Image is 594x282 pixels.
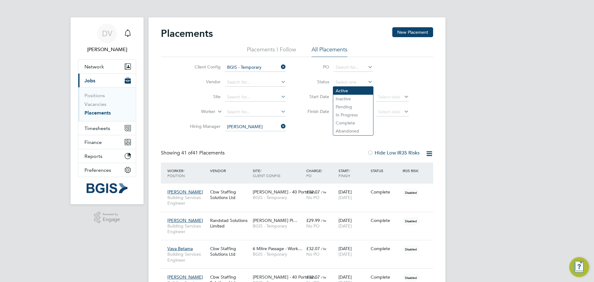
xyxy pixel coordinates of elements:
[78,87,136,121] div: Jobs
[185,124,221,129] label: Hiring Manager
[402,245,419,253] span: Disabled
[301,94,329,99] label: Start Date
[225,123,286,131] input: Search for...
[334,78,373,87] input: Select one
[225,108,286,116] input: Search for...
[306,218,320,223] span: £29.99
[371,274,400,280] div: Complete
[84,139,102,145] span: Finance
[333,111,373,119] li: In Progress
[225,63,286,72] input: Search for...
[306,223,320,229] span: No PO
[338,168,350,178] span: / Finish
[333,95,373,103] li: Inactive
[71,17,144,204] nav: Main navigation
[167,251,207,262] span: Building Services Engineer
[337,215,369,232] div: [DATE]
[209,186,251,203] div: Cbw Staffing Solutions Ltd
[367,150,420,156] label: Hide Low IR35 Risks
[338,195,352,200] span: [DATE]
[321,218,326,223] span: / hr
[371,189,400,195] div: Complete
[167,189,203,195] span: [PERSON_NAME]
[333,87,373,95] li: Active
[253,168,280,178] span: / Client Config
[321,246,326,251] span: / hr
[166,271,433,276] a: [PERSON_NAME]Building Services EngineerCbw Staffing Solutions Ltd[PERSON_NAME] - 40 Portman…BGIS ...
[306,246,320,251] span: £32.07
[84,110,111,116] a: Placements
[78,163,136,177] button: Preferences
[402,274,419,282] span: Disabled
[103,212,120,217] span: Powered by
[321,275,326,280] span: / hr
[78,149,136,163] button: Reports
[78,183,136,193] a: Go to home page
[337,243,369,260] div: [DATE]
[371,218,400,223] div: Complete
[209,215,251,232] div: Randstad Solutions Limited
[333,127,373,135] li: Abandoned
[181,150,225,156] span: 41 Placements
[402,189,419,197] span: Disabled
[84,167,111,173] span: Preferences
[84,101,106,107] a: Vacancies
[251,165,305,181] div: Site
[84,153,102,159] span: Reports
[161,150,226,156] div: Showing
[301,79,329,85] label: Status
[305,165,337,181] div: Charge
[84,78,95,84] span: Jobs
[253,251,303,257] span: BGIS - Temporary
[167,195,207,206] span: Building Services Engineer
[301,64,329,70] label: PO
[253,246,302,251] span: 6 Mitre Passage - Work…
[185,94,221,99] label: Site
[185,64,221,70] label: Client Config
[371,246,400,251] div: Complete
[209,165,251,176] div: Vendor
[392,27,433,37] button: New Placement
[401,165,422,176] div: IR35 Risk
[333,103,373,111] li: Pending
[94,212,120,223] a: Powered byEngage
[78,74,136,87] button: Jobs
[167,168,185,178] span: / Position
[338,223,352,229] span: [DATE]
[167,218,203,223] span: [PERSON_NAME]
[369,165,401,176] div: Status
[78,24,136,53] a: DV[PERSON_NAME]
[103,217,120,222] span: Engage
[253,195,303,200] span: BGIS - Temporary
[167,246,193,251] span: Vava Betama
[306,168,322,178] span: / PO
[102,29,112,37] span: DV
[321,190,326,194] span: / hr
[312,46,347,57] li: All Placements
[402,217,419,225] span: Disabled
[167,274,203,280] span: [PERSON_NAME]
[84,93,105,98] a: Positions
[253,218,297,223] span: [PERSON_NAME] Pl…
[180,109,215,115] label: Worker
[306,251,320,257] span: No PO
[301,109,329,114] label: Finish Date
[253,223,303,229] span: BGIS - Temporary
[338,251,352,257] span: [DATE]
[78,46,136,53] span: Davinia Vassel
[87,183,127,193] img: bgis-logo-retina.png
[166,186,433,191] a: [PERSON_NAME]Building Services EngineerCbw Staffing Solutions Ltd[PERSON_NAME] - 40 Portman…BGIS ...
[253,189,319,195] span: [PERSON_NAME] - 40 Portman…
[334,63,373,72] input: Search for...
[78,135,136,149] button: Finance
[209,243,251,260] div: Cbw Staffing Solutions Ltd
[181,150,192,156] span: 41 of
[84,64,104,70] span: Network
[253,274,319,280] span: [PERSON_NAME] - 40 Portman…
[337,186,369,203] div: [DATE]
[225,93,286,102] input: Search for...
[337,165,369,181] div: Start
[84,125,110,131] span: Timesheets
[78,121,136,135] button: Timesheets
[167,223,207,234] span: Building Services Engineer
